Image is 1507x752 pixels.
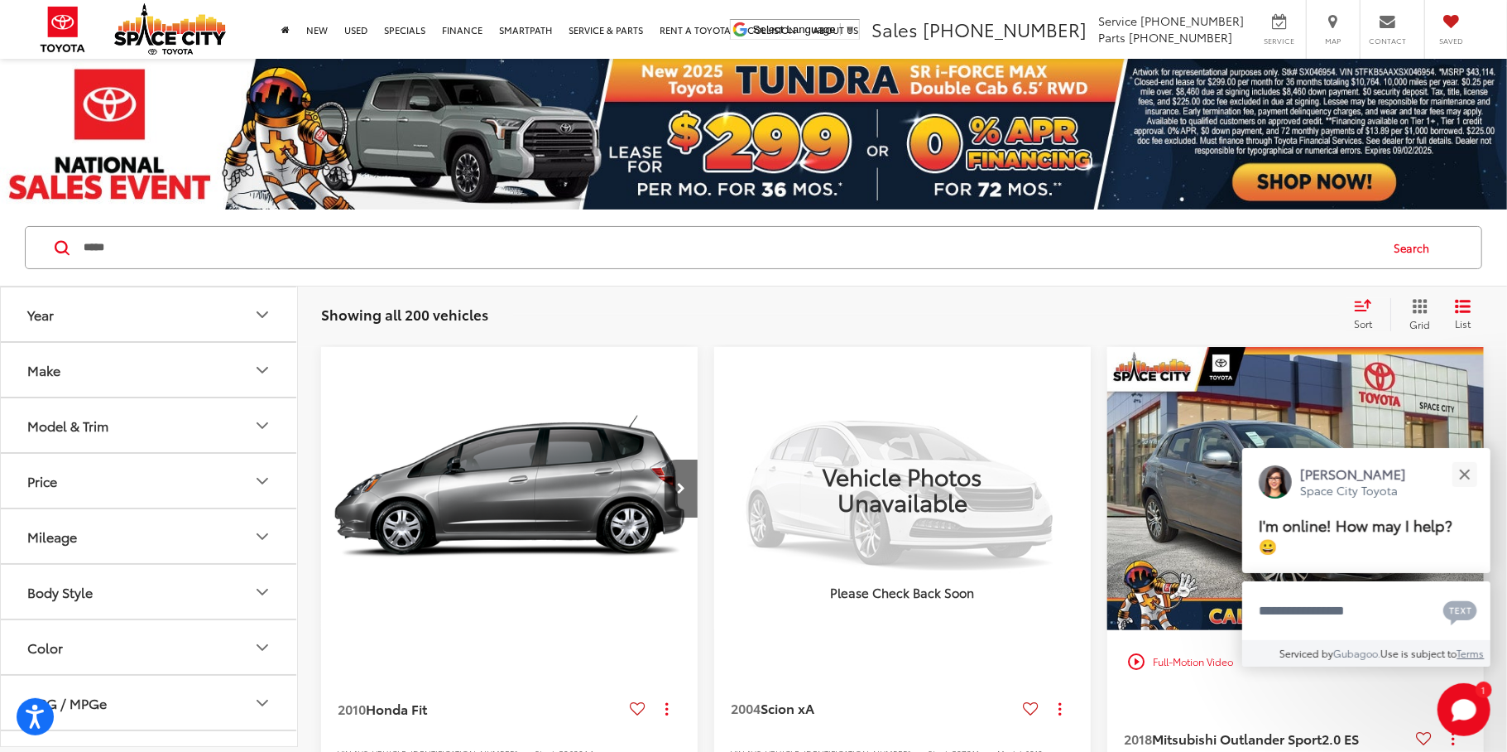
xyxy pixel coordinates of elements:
button: PricePrice [1,454,299,508]
span: 2018 [1124,729,1152,748]
input: Search by Make, Model, or Keyword [82,228,1378,268]
div: MPG / MPGe [27,695,107,711]
button: YearYear [1,287,299,341]
a: 2018 Mitsubishi Outlander Sport 2.0 ES 4x22018 Mitsubishi Outlander Sport 2.0 ES 4x22018 Mitsubis... [1106,347,1485,630]
div: Body Style [252,582,272,602]
span: Use is subject to [1381,646,1457,660]
button: Body StyleBody Style [1,565,299,619]
div: 2018 Mitsubishi Outlander Sport 2.0 ES 0 [1106,347,1485,630]
a: 2018Mitsubishi Outlander Sport2.0 ES [1124,730,1409,748]
span: 2.0 ES [1322,729,1359,748]
span: Saved [1433,36,1470,46]
span: Parts [1098,29,1125,46]
div: MPG / MPGe [252,693,272,713]
span: [PHONE_NUMBER] [923,16,1087,42]
button: Grid View [1390,298,1442,331]
div: Mileage [27,528,77,544]
button: Model & TrimModel & Trim [1,398,299,452]
div: Make [27,362,60,378]
span: Grid [1409,317,1430,331]
span: Showing all 200 vehicles [321,304,488,324]
div: Make [252,360,272,380]
button: Next image [665,460,698,518]
div: Model & Trim [252,416,272,436]
div: Color [252,638,272,658]
div: Close[PERSON_NAME]Space City ToyotaI'm online! How may I help? 😀Type your messageChat with SMSSen... [1242,448,1490,667]
a: 2010 Honda Fit Base FWD2010 Honda Fit Base FWD2010 Honda Fit Base FWD2010 Honda Fit Base FWD [320,347,699,630]
div: Model & Trim [27,417,108,433]
button: Chat with SMS [1438,592,1482,629]
span: 2004 [731,698,761,717]
img: 2010 Honda Fit Base FWD [320,347,699,632]
textarea: Type your message [1242,581,1490,641]
div: Year [27,306,54,322]
span: dropdown dots [1452,732,1454,745]
button: Select sort value [1346,298,1390,331]
button: MileageMileage [1,509,299,563]
span: [PHONE_NUMBER] [1129,29,1232,46]
div: Mileage [252,527,272,547]
span: Mitsubishi Outlander Sport [1152,729,1322,748]
span: Map [1315,36,1351,46]
button: ColorColor [1,620,299,674]
span: Service [1260,36,1298,46]
p: [PERSON_NAME] [1300,465,1406,483]
button: MPG / MPGeMPG / MPGe [1,676,299,730]
a: 2010Honda Fit [338,700,623,718]
button: Actions [652,695,681,724]
span: Honda Fit [366,699,427,718]
span: Contact [1369,36,1406,46]
div: Year [252,305,272,325]
p: Space City Toyota [1300,483,1406,499]
svg: Text [1443,599,1477,625]
span: [PHONE_NUMBER] [1140,12,1244,29]
span: Service [1098,12,1137,29]
span: 2010 [338,699,366,718]
span: Scion xA [761,698,814,717]
a: Terms [1457,646,1485,660]
button: Close [1447,456,1482,492]
button: MakeMake [1,343,299,397]
span: Sales [871,16,918,42]
span: dropdown dots [665,702,668,716]
div: Body Style [27,584,93,600]
div: Color [27,639,63,655]
button: Actions [1045,694,1074,723]
button: List View [1442,298,1484,331]
img: 2018 Mitsubishi Outlander Sport 2.0 ES 4x2 [1106,347,1485,632]
a: 2004Scion xA [731,699,1016,717]
a: VIEW_DETAILS [714,347,1091,629]
div: 2010 Honda Fit Base 0 [320,347,699,630]
img: Space City Toyota [114,3,226,55]
a: Gubagoo. [1334,646,1381,660]
svg: Start Chat [1437,683,1490,736]
button: Search [1378,227,1453,268]
button: Toggle Chat Window [1437,683,1490,736]
span: Serviced by [1280,646,1334,660]
span: Sort [1354,316,1372,330]
span: I'm online! How may I help? 😀 [1259,514,1452,557]
span: dropdown dots [1058,702,1061,716]
span: 1 [1481,686,1485,693]
img: Vehicle Photos Unavailable Please Check Back Soon [714,347,1091,629]
div: Price [27,473,57,489]
div: Price [252,471,272,491]
span: List [1455,316,1471,330]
